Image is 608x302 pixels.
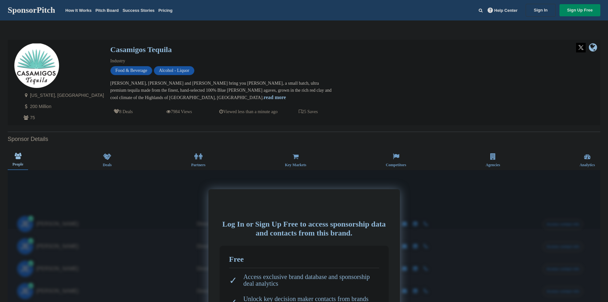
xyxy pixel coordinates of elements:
[386,163,406,167] span: Competitors
[154,66,194,75] span: Alcohol - Liquor
[264,95,286,100] a: read more
[158,8,172,13] a: Pricing
[559,4,600,16] a: Sign Up Free
[576,43,586,52] img: Twitter white
[220,220,389,238] div: Log In or Sign Up Free to access sponsorship data and contacts from this brand.
[103,163,112,167] span: Deals
[526,4,555,17] a: Sign In
[486,7,519,14] a: Help Center
[114,108,133,116] p: 8 Deals
[95,8,119,13] a: Pitch Board
[589,43,597,53] a: company link
[110,66,153,75] span: Food & Beverage
[486,163,500,167] span: Agencies
[65,8,92,13] a: How It Works
[14,43,59,89] img: Sponsorpitch & Casamigos Tequila
[285,163,306,167] span: Key Markets
[191,163,206,167] span: Partners
[299,108,318,116] p: 25 Saves
[229,270,379,290] li: Access exclusive brand database and sponsorship deal analytics
[110,80,334,101] div: [PERSON_NAME], [PERSON_NAME] and [PERSON_NAME] bring you [PERSON_NAME], a small batch, ultra prem...
[123,8,154,13] a: Success Stories
[110,58,334,65] div: Industry
[8,6,55,14] a: SponsorPitch
[229,277,237,284] span: ✓
[580,163,595,167] span: Analytics
[22,91,104,99] p: [US_STATE], [GEOGRAPHIC_DATA]
[12,162,23,166] span: People
[110,45,172,54] a: Casamigos Tequila
[22,114,104,122] p: 75
[219,108,278,116] p: Viewed less than a minute ago
[8,135,600,143] h2: Sponsor Details
[229,255,379,263] div: Free
[22,103,104,111] p: 200 Million
[166,108,192,116] p: 7984 Views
